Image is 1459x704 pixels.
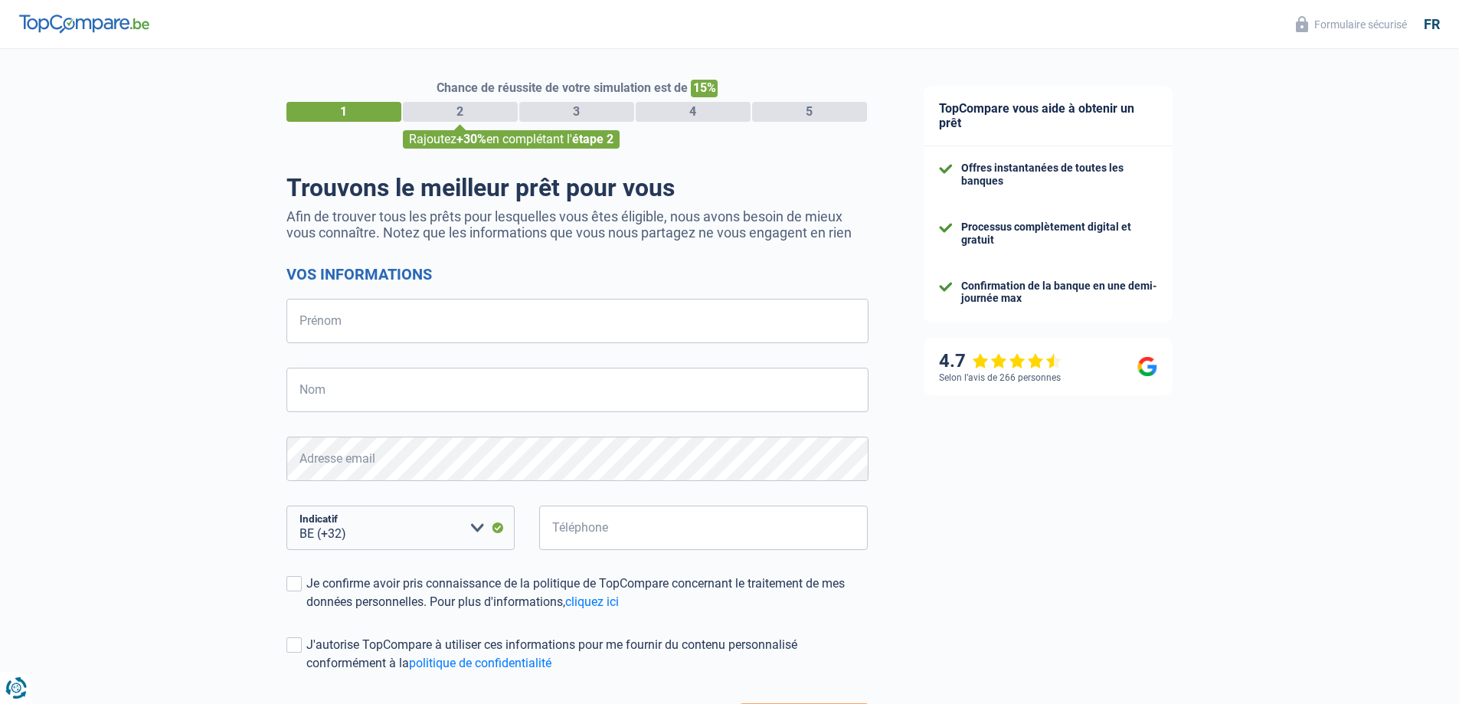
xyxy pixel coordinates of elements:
div: Rajoutez en complétant l' [403,130,620,149]
h1: Trouvons le meilleur prêt pour vous [286,173,869,202]
span: +30% [456,132,486,146]
div: 3 [519,102,634,122]
div: 1 [286,102,401,122]
div: Processus complètement digital et gratuit [961,221,1157,247]
p: Afin de trouver tous les prêts pour lesquelles vous êtes éligible, nous avons besoin de mieux vou... [286,208,869,241]
div: 2 [403,102,518,122]
div: 4 [636,102,751,122]
a: politique de confidentialité [409,656,551,670]
div: fr [1424,16,1440,33]
span: Chance de réussite de votre simulation est de [437,80,688,95]
img: TopCompare Logo [19,15,149,33]
div: Confirmation de la banque en une demi-journée max [961,280,1157,306]
h2: Vos informations [286,265,869,283]
div: TopCompare vous aide à obtenir un prêt [924,86,1173,146]
input: 401020304 [539,506,869,550]
div: J'autorise TopCompare à utiliser ces informations pour me fournir du contenu personnalisé conform... [306,636,869,673]
div: Je confirme avoir pris connaissance de la politique de TopCompare concernant le traitement de mes... [306,575,869,611]
span: 15% [691,80,718,97]
div: Selon l’avis de 266 personnes [939,372,1061,383]
div: 5 [752,102,867,122]
span: étape 2 [572,132,613,146]
button: Formulaire sécurisé [1287,11,1416,37]
div: 4.7 [939,350,1062,372]
a: cliquez ici [565,594,619,609]
div: Offres instantanées de toutes les banques [961,162,1157,188]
